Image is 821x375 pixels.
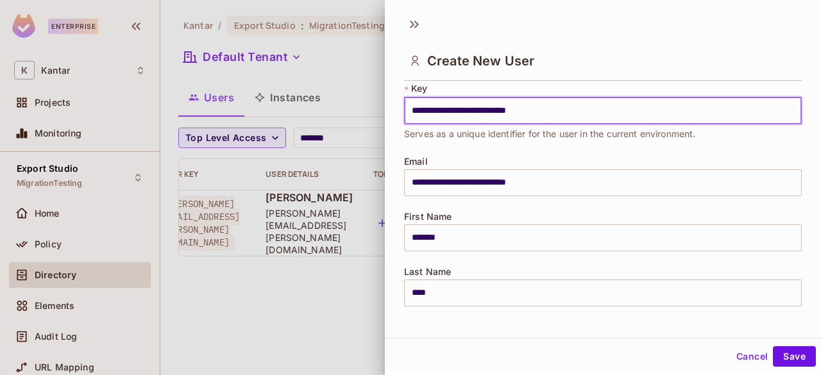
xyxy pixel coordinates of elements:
[404,267,451,277] span: Last Name
[731,346,773,367] button: Cancel
[404,212,452,222] span: First Name
[404,156,428,167] span: Email
[773,346,816,367] button: Save
[411,83,427,94] span: Key
[404,127,696,141] span: Serves as a unique identifier for the user in the current environment.
[427,53,534,69] span: Create New User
